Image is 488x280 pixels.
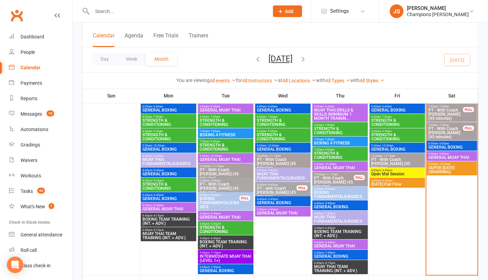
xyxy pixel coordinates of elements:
div: Waivers [21,157,37,163]
span: GENERAL BOXING [142,147,195,151]
span: 6:00am [142,115,195,118]
a: Payments [9,75,72,91]
span: - 5:45pm [210,212,221,215]
span: 6:00am [142,105,195,108]
span: STRENGTH & CONDITIONING [314,127,366,135]
span: - 10:30am [438,163,451,166]
span: STRENGTH & CONDITIONING [256,133,309,141]
a: Reports [9,91,72,106]
a: People [9,45,72,60]
span: 6:45pm [314,261,366,265]
span: - 10:30am [324,163,336,166]
strong: with [350,78,360,83]
span: - 10:30am [152,144,165,147]
span: - 4:45pm [152,154,164,157]
span: - 6:45am [152,105,163,108]
span: BOXING TEAM TRAINING (INT. + ADV.) [142,217,195,225]
span: 6:45pm [142,229,195,232]
span: 4:00pm [371,169,424,172]
span: BOXING 4 FITNESS [199,133,252,137]
div: JS [390,4,403,18]
a: Automations [9,122,72,137]
span: 5:45pm [314,226,366,230]
span: 4:45pm [199,212,252,215]
span: PT - With Coach [PERSON_NAME] (45 minutes) [428,127,463,139]
span: [DATE] Pad Flow [371,182,424,186]
strong: for [236,78,242,83]
span: 5:45pm [314,241,366,244]
a: Workouts [9,168,72,184]
th: Tue [197,89,254,103]
span: 4:45pm [199,222,252,225]
a: Gradings [9,137,72,153]
span: 6:00am [199,115,252,118]
span: - 7:45am [438,105,449,108]
span: GENERAL BOXING [314,205,366,209]
span: GENERAL BOXING [256,201,309,205]
th: Sun [83,89,140,103]
span: - 6:45pm [267,208,278,211]
span: 4:00pm [314,187,366,190]
span: 6:00am [371,115,424,118]
span: - 2:45pm [210,179,221,182]
span: 7:00am [314,138,366,141]
span: - 8:15pm [152,229,164,232]
span: 6:00am [371,105,424,108]
span: 9:30am [199,154,252,157]
span: 6:00am [199,105,252,108]
span: - 6:00pm [381,169,392,172]
span: - 9:30am [381,130,392,133]
div: FULL [297,185,308,190]
span: PT - With Coach [PERSON_NAME] (45 minutes) [314,176,354,188]
span: STRENGTH & CONDITIONING [371,118,424,127]
span: 9:30am [256,144,309,147]
span: - 5:45pm [152,179,164,182]
span: PT - With Coach [PERSON_NAME] (45 minutes) [256,157,309,170]
span: GENERAL MUAY THAI [199,215,252,219]
span: 6:45pm [199,266,252,269]
span: MUAY THAI FUNDAMENTALS/BASICS [142,157,195,166]
button: Week [117,53,146,65]
span: - 6:45pm [152,194,164,197]
span: - 5:45pm [267,198,278,201]
span: 8:00am [428,142,476,145]
div: Open Intercom Messenger [7,257,23,273]
span: GENERAL BOXING [371,108,424,112]
a: All Types [325,78,350,83]
div: Roll call [21,247,37,253]
div: General attendance [21,232,62,237]
span: 10:30am [314,173,354,176]
span: 5:45pm [142,204,195,207]
span: 8:30am [256,130,309,133]
span: 10:30am [199,165,252,168]
a: What's New1 [9,199,72,214]
a: Calendar [9,60,72,75]
span: 10:30am [256,154,309,157]
span: 10:30am [371,154,424,157]
button: [DATE] [268,54,292,63]
a: All events [210,78,236,83]
button: Calendar [93,32,114,47]
span: 5:45pm [256,208,309,211]
span: - 11:15am [268,154,281,157]
th: Wed [254,89,312,103]
span: GENERAL MUAY THAI [314,244,366,248]
a: All Styles [360,78,385,83]
span: 6:45pm [142,214,195,217]
span: Add [285,9,293,14]
div: Dashboard [21,34,44,39]
span: - 9:00am [438,142,449,145]
span: 6:00am [256,105,309,108]
span: STRENGTH & CONDITIONING [371,133,424,141]
th: Thu [312,89,369,103]
span: BOXING FUNDAMENTALS/BASICS [314,190,366,199]
span: - 11:15am [325,173,338,176]
span: MUAY THAI TEAM TRAINING (INT. + ADV.) [142,232,195,240]
span: 43 [37,188,45,194]
span: GENERAL BOXING [428,145,476,149]
span: - 6:45am [381,105,392,108]
span: 5:45pm [199,251,252,254]
span: 4:00pm [256,169,309,172]
span: - 10:30am [209,154,222,157]
span: 1 [49,203,54,209]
